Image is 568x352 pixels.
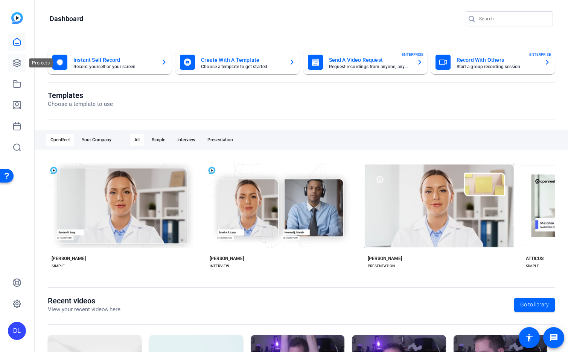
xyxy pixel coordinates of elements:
h1: Templates [48,91,113,100]
mat-icon: message [549,333,558,342]
button: Send A Video RequestRequest recordings from anyone, anywhereENTERPRISE [303,50,427,74]
mat-card-title: Send A Video Request [329,55,411,64]
p: Choose a template to use [48,100,113,109]
div: SIMPLE [526,263,539,269]
div: SIMPLE [52,263,65,269]
button: Create With A TemplateChoose a template to get started [175,50,299,74]
mat-card-subtitle: Choose a template to get started [201,64,283,69]
div: All [130,134,144,146]
span: ENTERPRISE [529,52,551,57]
mat-card-subtitle: Record yourself or your screen [73,64,155,69]
a: Go to library [514,298,555,312]
mat-card-title: Create With A Template [201,55,283,64]
img: blue-gradient.svg [11,12,23,24]
mat-card-subtitle: Start a group recording session [457,64,538,69]
mat-icon: accessibility [525,333,534,342]
div: OpenReel [46,134,74,146]
div: ATTICUS [526,256,544,262]
div: [PERSON_NAME] [210,256,244,262]
h1: Recent videos [48,296,120,305]
span: Go to library [520,301,549,309]
button: Instant Self RecordRecord yourself or your screen [48,50,172,74]
div: [PERSON_NAME] [52,256,86,262]
div: Simple [147,134,170,146]
input: Search [479,14,547,23]
div: Your Company [77,134,116,146]
span: ENTERPRISE [402,52,423,57]
div: INTERVIEW [210,263,229,269]
mat-card-title: Instant Self Record [73,55,155,64]
div: DL [8,322,26,340]
p: View your recent videos here [48,305,120,314]
div: Interview [173,134,200,146]
mat-card-title: Record With Others [457,55,538,64]
div: Projects [29,58,53,67]
button: Record With OthersStart a group recording sessionENTERPRISE [431,50,555,74]
h1: Dashboard [50,14,83,23]
div: Presentation [203,134,238,146]
div: [PERSON_NAME] [368,256,402,262]
div: PRESENTATION [368,263,395,269]
mat-card-subtitle: Request recordings from anyone, anywhere [329,64,411,69]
